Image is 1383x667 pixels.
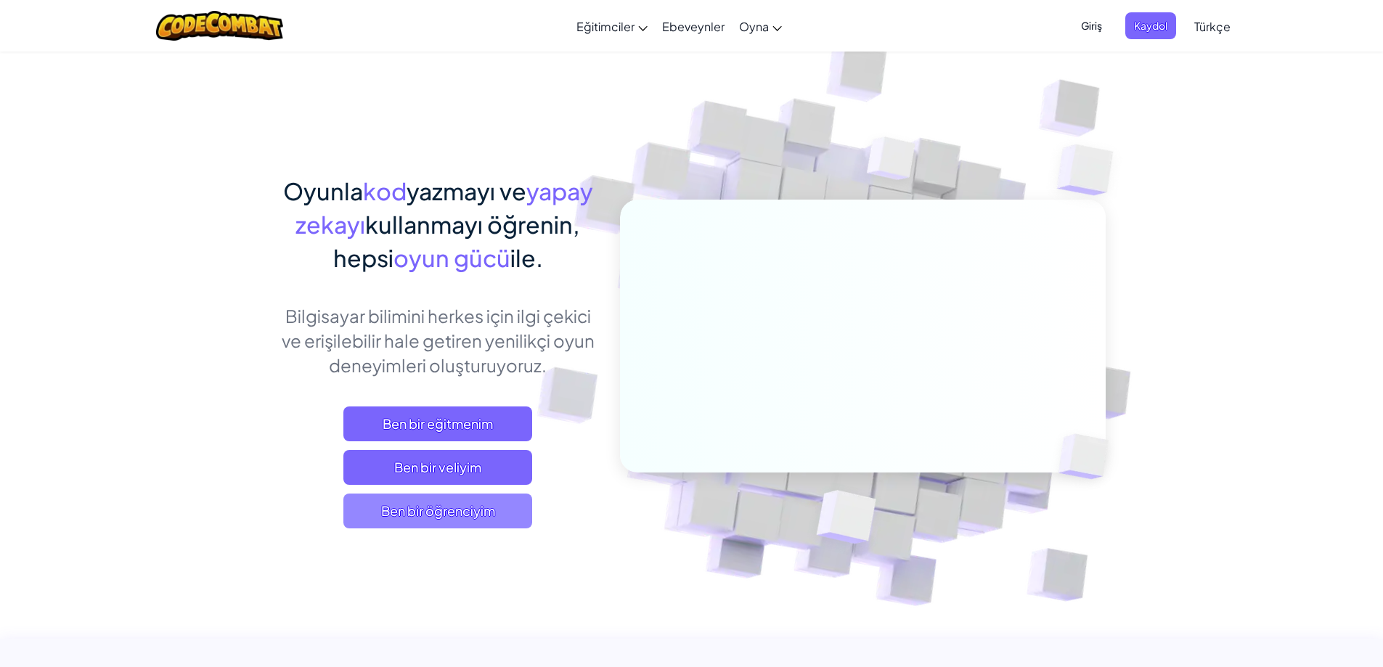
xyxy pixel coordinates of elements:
img: Overlap cubes [1034,404,1143,510]
span: yazmayı ve [407,176,526,205]
span: ile. [510,243,543,272]
span: Türkçe [1194,19,1231,34]
span: kullanmayı öğrenin, hepsi [333,210,581,272]
span: kod [363,176,407,205]
a: Oyna [732,7,789,46]
button: Kaydol [1125,12,1176,39]
span: oyun gücü [393,243,510,272]
img: Overlap cubes [1028,109,1154,232]
span: Eğitimciler [576,19,635,34]
a: Ben bir eğitmenim [343,406,532,441]
button: Ben bir öğrenciyim [343,494,532,528]
a: Eğitimciler [569,7,655,46]
img: CodeCombat logo [156,11,283,41]
img: Overlap cubes [839,108,944,216]
a: Ben bir veliyim [343,450,532,485]
a: Ebeveynler [655,7,732,46]
span: Oyna [739,19,769,34]
span: Oyunla [283,176,363,205]
img: Overlap cubes [780,459,910,580]
p: Bilgisayar bilimini herkes için ilgi çekici ve erişilebilir hale getiren yenilikçi oyun deneyimle... [278,303,598,377]
a: Türkçe [1187,7,1238,46]
button: Giriş [1072,12,1111,39]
